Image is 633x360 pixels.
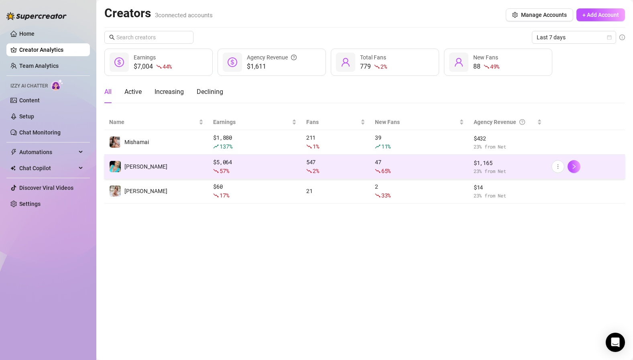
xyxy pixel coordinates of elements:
span: 57 % [220,167,229,175]
div: Agency Revenue [474,118,536,126]
span: $1,611 [247,62,297,71]
span: $ 1,165 [474,159,542,167]
span: New Fans [375,118,458,126]
span: [PERSON_NAME] [124,163,167,170]
span: 17 % [220,191,229,199]
a: Discover Viral Videos [19,185,73,191]
div: All [104,87,112,97]
div: Active [124,87,142,97]
a: Creator Analytics [19,43,83,56]
div: 21 [306,187,365,195]
span: thunderbolt [10,149,17,155]
div: 211 [306,133,365,151]
span: 23 % from Net [474,167,542,175]
span: 33 % [381,191,391,199]
img: Veronica [110,185,121,197]
span: 65 % [381,167,391,175]
div: Increasing [155,87,184,97]
span: fall [306,168,312,174]
span: Earnings [213,118,290,126]
input: Search creators [116,33,182,42]
span: fall [213,168,219,174]
div: 547 [306,158,365,175]
span: Fans [306,118,359,126]
th: Name [104,114,208,130]
span: 2 % [313,167,319,175]
img: Emily [110,161,121,172]
span: Izzy AI Chatter [10,82,48,90]
h2: Creators [104,6,213,21]
span: search [109,35,115,40]
div: Open Intercom Messenger [606,333,625,352]
th: Earnings [208,114,301,130]
div: 779 [360,62,387,71]
span: fall [374,64,380,69]
span: 2 % [381,63,387,70]
span: [PERSON_NAME] [124,188,167,194]
span: Chat Copilot [19,162,76,175]
button: Manage Accounts [506,8,573,21]
button: + Add Account [576,8,625,21]
span: rise [375,144,381,149]
span: rise [213,144,219,149]
span: fall [375,168,381,174]
span: Name [109,118,197,126]
span: 23 % from Net [474,192,542,199]
span: fall [156,64,162,69]
span: 44 % [163,63,172,70]
div: 2 [375,182,464,200]
div: 47 [375,158,464,175]
span: $ 14 [474,183,542,192]
div: 39 [375,133,464,151]
a: Settings [19,201,41,207]
span: dollar-circle [114,57,124,67]
span: Mishamai [124,139,149,145]
span: 11 % [381,142,391,150]
span: 49 % [490,63,499,70]
a: Chat Monitoring [19,129,61,136]
div: $ 5,064 [213,158,296,175]
span: question-circle [519,118,525,126]
img: Mishamai [110,136,121,148]
span: user [341,57,350,67]
button: right [568,160,580,173]
span: fall [484,64,489,69]
div: $ 60 [213,182,296,200]
span: 1 % [313,142,319,150]
div: 88 [473,62,499,71]
span: Manage Accounts [521,12,567,18]
div: Declining [197,87,223,97]
span: 3 connected accounts [155,12,213,19]
span: calendar [607,35,612,40]
span: question-circle [291,53,297,62]
span: Earnings [134,54,156,61]
span: Last 7 days [537,31,611,43]
div: Agency Revenue [247,53,297,62]
span: right [571,164,577,169]
span: setting [512,12,518,18]
a: Team Analytics [19,63,59,69]
div: $ 1,880 [213,133,296,151]
span: fall [213,193,219,198]
span: + Add Account [582,12,619,18]
span: fall [375,193,381,198]
img: AI Chatter [51,79,63,91]
img: logo-BBDzfeDw.svg [6,12,67,20]
span: Automations [19,146,76,159]
a: Home [19,31,35,37]
span: dollar-circle [228,57,237,67]
span: $ 432 [474,134,542,143]
span: Total Fans [360,54,386,61]
th: New Fans [370,114,469,130]
span: user [454,57,464,67]
span: fall [306,144,312,149]
span: more [555,164,561,169]
span: info-circle [619,35,625,40]
a: Content [19,97,40,104]
img: Chat Copilot [10,165,16,171]
a: Setup [19,113,34,120]
th: Fans [301,114,370,130]
div: $7,004 [134,62,172,71]
span: 23 % from Net [474,143,542,151]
